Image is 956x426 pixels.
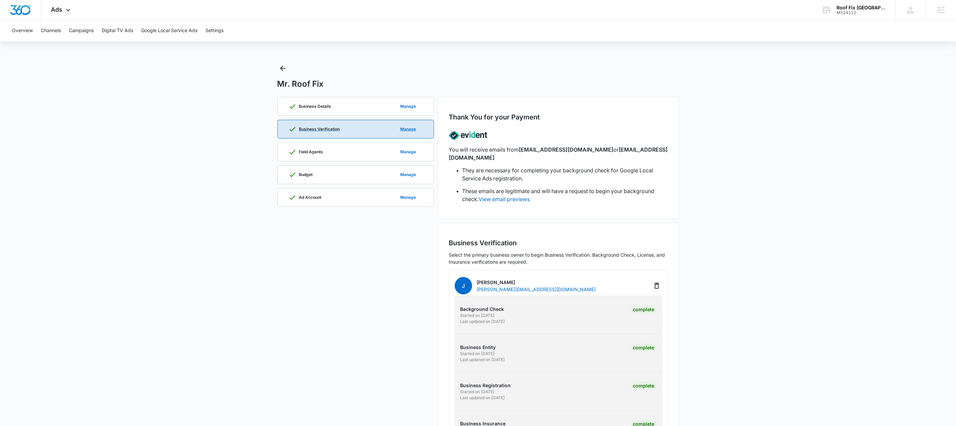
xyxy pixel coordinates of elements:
[394,167,423,183] button: Manage
[455,277,472,294] span: J
[631,344,657,352] div: Complete
[277,97,434,116] a: Business DetailsManage
[141,20,197,41] button: Google Local Service Ads
[449,112,540,122] h2: Thank You for your Payment
[837,5,885,10] div: account name
[277,165,434,184] a: BudgetManage
[460,382,556,389] p: Business Registration
[479,196,530,202] a: View email previews
[460,319,556,325] p: Last updated on [DATE]
[449,125,487,146] img: lsa-evident
[299,195,322,199] p: Ad Account
[277,63,288,74] button: Back
[631,382,657,390] div: Complete
[477,279,596,286] p: [PERSON_NAME]
[299,127,340,131] p: Business Verification
[449,238,668,248] h2: Business Verification
[205,20,224,41] button: Settings
[460,357,556,363] p: Last updated on [DATE]
[394,189,423,205] button: Manage
[69,20,94,41] button: Campaigns
[394,98,423,114] button: Manage
[449,251,668,265] p: Select the primary business owner to begin Business Verification. Background Check, License, and ...
[277,143,434,161] a: Field AgentsManage
[41,20,61,41] button: Channels
[277,120,434,139] a: Business VerificationManage
[12,20,33,41] button: Overview
[449,146,668,162] p: You will receive emails from or
[462,187,668,203] li: These emails are legitimate and will have a request to begin your background check.
[460,389,556,395] p: Started on [DATE]
[460,395,556,401] p: Last updated on [DATE]
[651,280,662,291] button: Delete
[299,104,331,108] p: Business Details
[462,166,668,182] li: They are necessary for completing your background check for Google Local Service Ads registration.
[277,79,324,89] h1: Mr. Roof Fix
[394,144,423,160] button: Manage
[519,146,614,153] span: [EMAIL_ADDRESS][DOMAIN_NAME]
[277,188,434,207] a: Ad AccountManage
[460,344,556,351] p: Business Entity
[837,10,885,15] div: account id
[299,150,323,154] p: Field Agents
[394,121,423,137] button: Manage
[631,306,657,314] div: Complete
[102,20,133,41] button: Digital TV Ads
[460,313,556,319] p: Started on [DATE]
[299,173,313,177] p: Budget
[51,6,63,13] span: Ads
[460,351,556,357] p: Started on [DATE]
[477,286,596,293] p: [PERSON_NAME][EMAIL_ADDRESS][DOMAIN_NAME]
[449,146,668,161] span: [EMAIL_ADDRESS][DOMAIN_NAME]
[460,306,556,313] p: Background Check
